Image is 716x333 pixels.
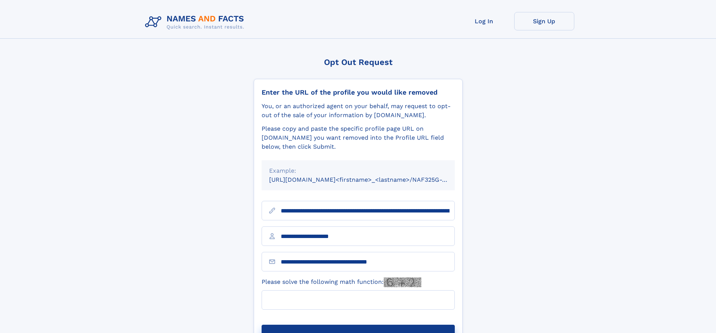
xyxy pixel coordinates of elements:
img: Logo Names and Facts [142,12,250,32]
div: Enter the URL of the profile you would like removed [262,88,455,96]
small: [URL][DOMAIN_NAME]<firstname>_<lastname>/NAF325G-xxxxxxxx [269,176,469,183]
a: Sign Up [514,12,574,30]
div: Please copy and paste the specific profile page URL on [DOMAIN_NAME] you want removed into the Pr... [262,124,455,151]
div: Opt Out Request [254,57,463,67]
div: Example: [269,166,447,175]
a: Log In [454,12,514,30]
div: You, or an authorized agent on your behalf, may request to opt-out of the sale of your informatio... [262,102,455,120]
label: Please solve the following math function: [262,277,421,287]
